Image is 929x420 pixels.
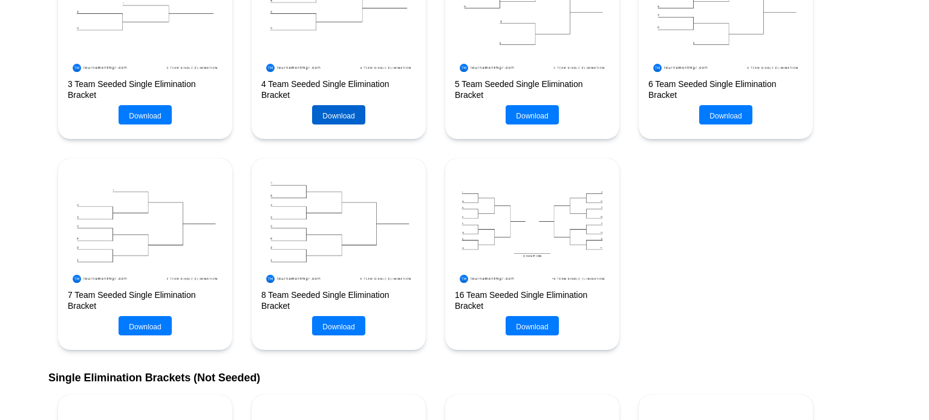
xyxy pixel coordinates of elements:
button: Download [506,316,558,335]
img: 16 Team Seeded Single Elimination Bracket [455,168,610,288]
button: Download [506,105,558,124]
h2: 4 Team Seeded Single Elimination Bracket [261,79,416,100]
img: 7 Team Seeded Single Elimination Bracket [68,168,223,288]
button: Download [119,316,171,335]
h2: 16 Team Seeded Single Elimination Bracket [455,289,610,311]
h2: 3 Team Seeded Single Elimination Bracket [68,79,223,100]
h2: 6 Team Seeded Single Elimination Bracket [648,79,803,100]
img: 8 Team Seeded Single Elimination Bracket [261,168,416,288]
button: Download [119,105,171,124]
h2: 5 Team Seeded Single Elimination Bracket [455,79,610,100]
h2: 7 Team Seeded Single Elimination Bracket [68,289,223,311]
button: Download [312,316,365,335]
h2: 8 Team Seeded Single Elimination Bracket [261,289,416,311]
h2: Single Elimination Brackets (Not Seeded) [48,370,881,385]
button: Download [312,105,365,124]
button: Download [699,105,752,124]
